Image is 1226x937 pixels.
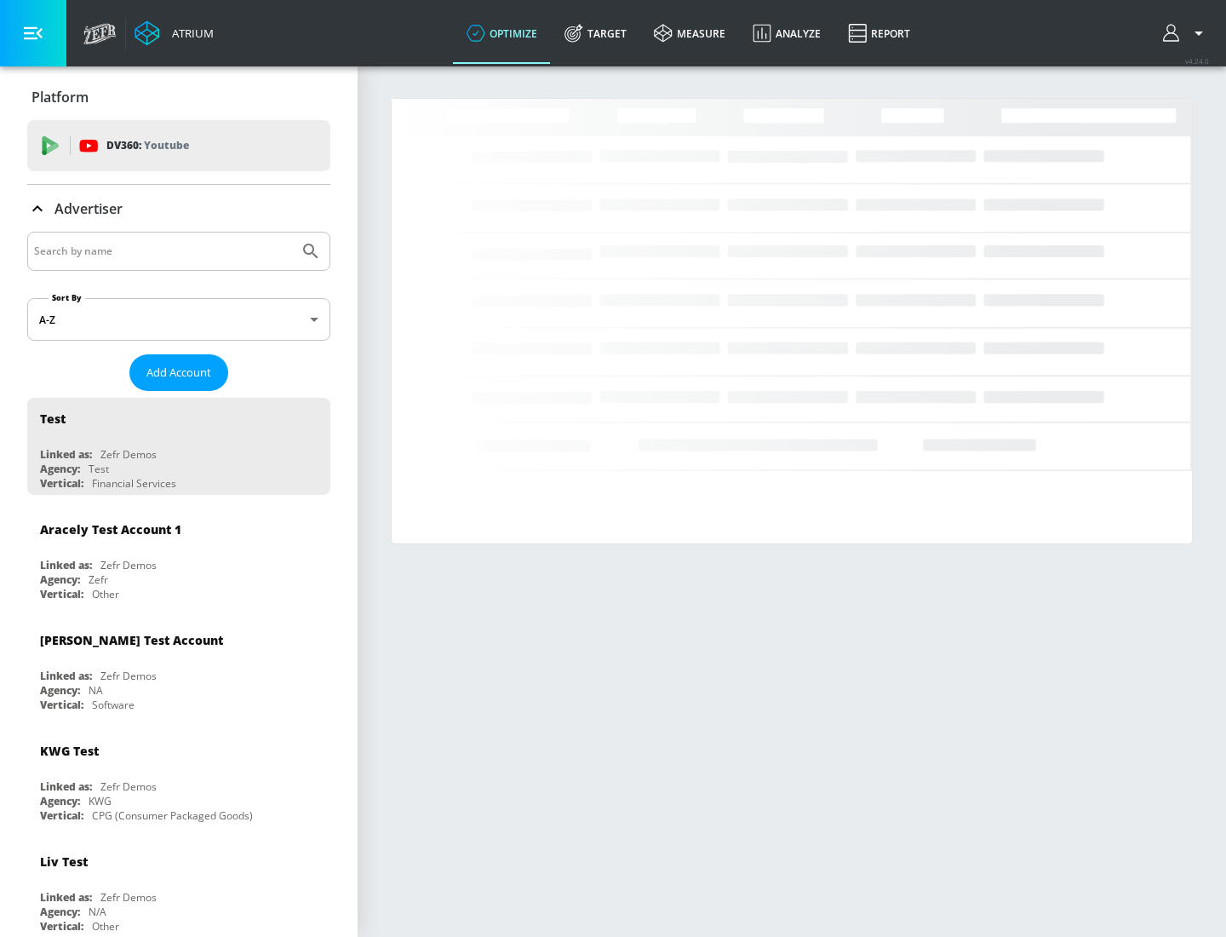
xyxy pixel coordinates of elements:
[40,794,80,808] div: Agency:
[27,185,330,233] div: Advertiser
[834,3,924,64] a: Report
[27,509,330,606] div: Aracely Test Account 1Linked as:Zefr DemosAgency:ZefrVertical:Other
[40,521,181,537] div: Aracely Test Account 1
[34,240,292,262] input: Search by name
[40,558,92,572] div: Linked as:
[135,20,214,46] a: Atrium
[106,136,189,155] p: DV360:
[165,26,214,41] div: Atrium
[100,669,157,683] div: Zefr Demos
[40,447,92,462] div: Linked as:
[92,808,253,823] div: CPG (Consumer Packaged Goods)
[640,3,739,64] a: measure
[129,354,228,391] button: Add Account
[27,298,330,341] div: A-Z
[1185,56,1209,66] span: v 4.24.0
[40,572,80,587] div: Agency:
[40,743,99,759] div: KWG Test
[739,3,834,64] a: Analyze
[40,698,83,712] div: Vertical:
[40,808,83,823] div: Vertical:
[40,919,83,934] div: Vertical:
[27,730,330,827] div: KWG TestLinked as:Zefr DemosAgency:KWGVertical:CPG (Consumer Packaged Goods)
[89,794,112,808] div: KWG
[54,199,123,218] p: Advertiser
[92,476,176,491] div: Financial Services
[146,363,211,382] span: Add Account
[89,462,109,476] div: Test
[453,3,551,64] a: optimize
[40,890,92,905] div: Linked as:
[32,88,89,106] p: Platform
[27,120,330,171] div: DV360: Youtube
[144,136,189,154] p: Youtube
[100,779,157,794] div: Zefr Demos
[89,905,106,919] div: N/A
[92,698,135,712] div: Software
[40,669,92,683] div: Linked as:
[100,558,157,572] div: Zefr Demos
[40,632,223,648] div: [PERSON_NAME] Test Account
[40,462,80,476] div: Agency:
[89,572,108,587] div: Zefr
[27,398,330,495] div: TestLinked as:Zefr DemosAgency:TestVertical:Financial Services
[27,619,330,716] div: [PERSON_NAME] Test AccountLinked as:Zefr DemosAgency:NAVertical:Software
[40,854,88,870] div: Liv Test
[551,3,640,64] a: Target
[92,919,119,934] div: Other
[40,587,83,601] div: Vertical:
[49,292,85,303] label: Sort By
[40,683,80,698] div: Agency:
[40,779,92,794] div: Linked as:
[40,411,66,427] div: Test
[40,476,83,491] div: Vertical:
[100,447,157,462] div: Zefr Demos
[27,73,330,121] div: Platform
[92,587,119,601] div: Other
[40,905,80,919] div: Agency:
[89,683,103,698] div: NA
[100,890,157,905] div: Zefr Demos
